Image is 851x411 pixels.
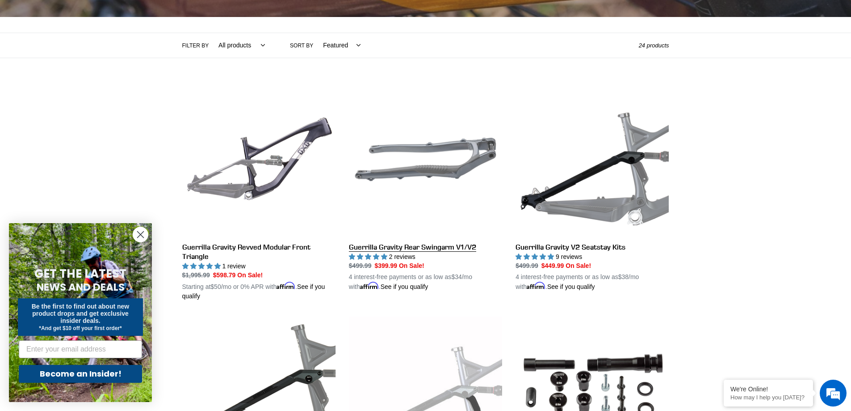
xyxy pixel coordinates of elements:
[19,340,142,358] input: Enter your email address
[34,266,126,282] span: GET THE LATEST
[639,42,669,49] span: 24 products
[32,303,130,324] span: Be the first to find out about new product drops and get exclusive insider deals.
[133,227,148,242] button: Close dialog
[290,42,313,50] label: Sort by
[37,280,125,294] span: NEWS AND DEALS
[182,42,209,50] label: Filter by
[19,365,142,383] button: Become an Insider!
[730,394,806,401] p: How may I help you today?
[39,325,122,331] span: *And get $10 off your first order*
[730,386,806,393] div: We're Online!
